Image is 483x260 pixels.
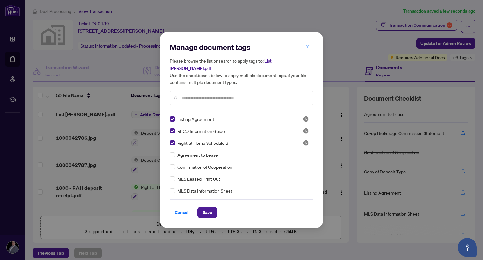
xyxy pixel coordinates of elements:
span: MLS Data Information Sheet [177,187,232,194]
span: Listing Agreement [177,116,214,122]
span: Save [203,207,212,218]
span: Pending Review [303,128,309,134]
img: status [303,116,309,122]
span: RECO Information Guide [177,127,225,134]
span: Right at Home Schedule B [177,139,228,146]
button: Save [197,207,217,218]
button: Open asap [458,238,477,257]
h2: Manage document tags [170,42,313,52]
img: status [303,128,309,134]
span: Pending Review [303,116,309,122]
button: Cancel [170,207,194,218]
span: Cancel [175,207,189,218]
span: Confirmation of Cooperation [177,163,232,170]
span: Agreement to Lease [177,151,218,158]
h5: Please browse the list or search to apply tags to: Use the checkboxes below to apply multiple doc... [170,57,313,86]
span: MLS Leased Print Out [177,175,220,182]
img: status [303,140,309,146]
span: close [305,45,310,49]
span: Pending Review [303,140,309,146]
